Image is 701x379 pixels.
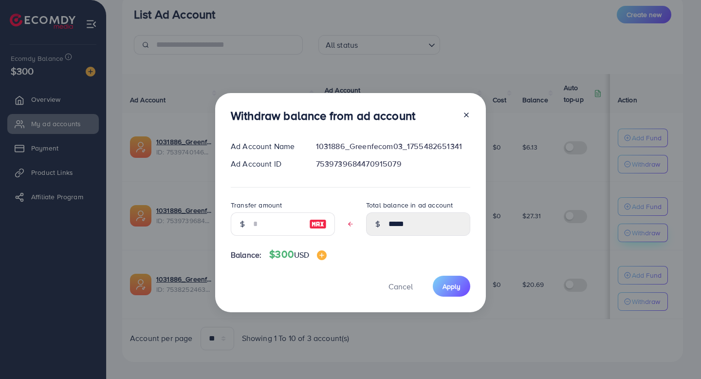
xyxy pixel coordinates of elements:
[269,248,327,261] h4: $300
[294,249,309,260] span: USD
[660,335,694,372] iframe: Chat
[317,250,327,260] img: image
[231,109,415,123] h3: Withdraw balance from ad account
[309,218,327,230] img: image
[366,200,453,210] label: Total balance in ad account
[308,158,478,170] div: 7539739684470915079
[223,141,308,152] div: Ad Account Name
[308,141,478,152] div: 1031886_Greenfecom03_1755482651341
[433,276,470,297] button: Apply
[223,158,308,170] div: Ad Account ID
[231,249,261,261] span: Balance:
[443,282,461,291] span: Apply
[376,276,425,297] button: Cancel
[388,281,413,292] span: Cancel
[231,200,282,210] label: Transfer amount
